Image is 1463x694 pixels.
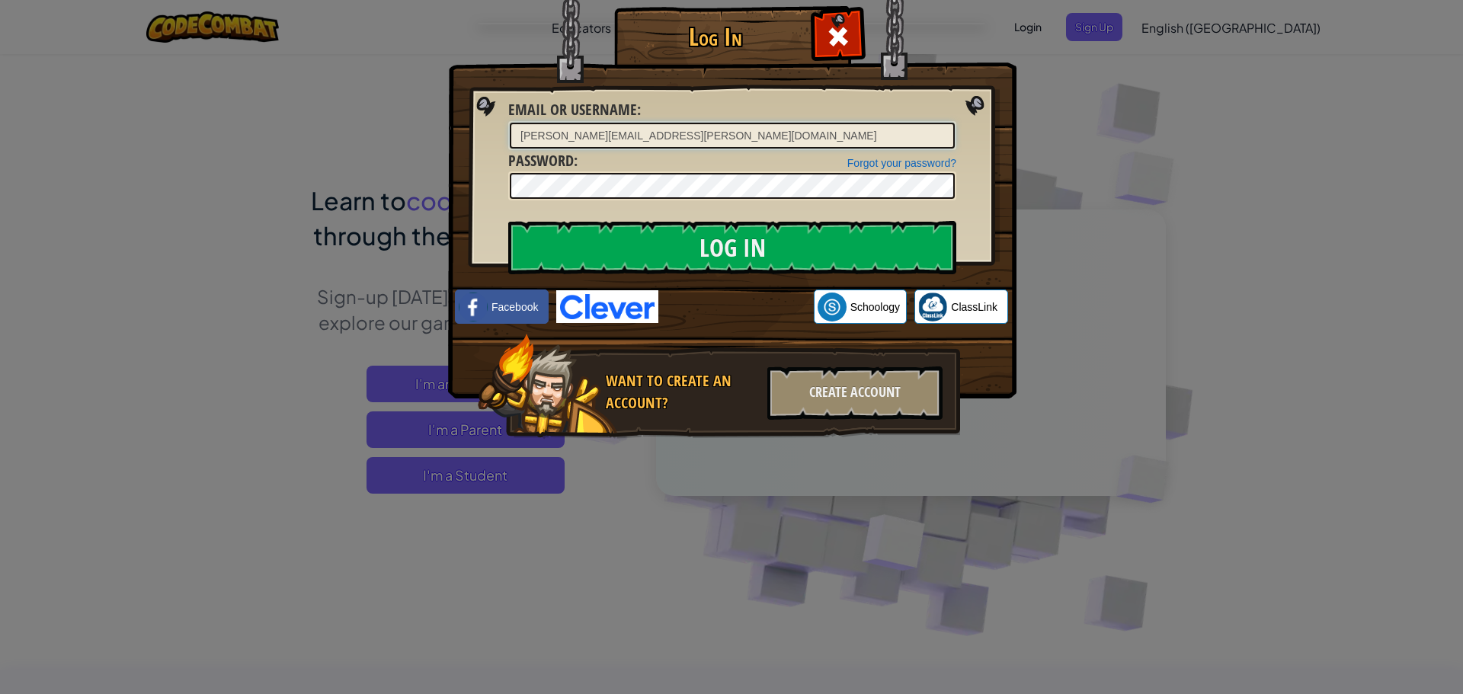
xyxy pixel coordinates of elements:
[951,299,997,315] span: ClassLink
[459,293,488,321] img: facebook_small.png
[606,370,758,414] div: Want to create an account?
[918,293,947,321] img: classlink-logo-small.png
[658,290,814,324] iframe: Sign in with Google Button
[508,99,641,121] label: :
[767,366,943,420] div: Create Account
[508,150,578,172] label: :
[556,290,658,323] img: clever-logo-blue.png
[508,150,574,171] span: Password
[508,221,956,274] input: Log In
[818,293,847,321] img: schoology.png
[491,299,538,315] span: Facebook
[618,24,812,50] h1: Log In
[847,157,956,169] a: Forgot your password?
[850,299,900,315] span: Schoology
[508,99,637,120] span: Email or Username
